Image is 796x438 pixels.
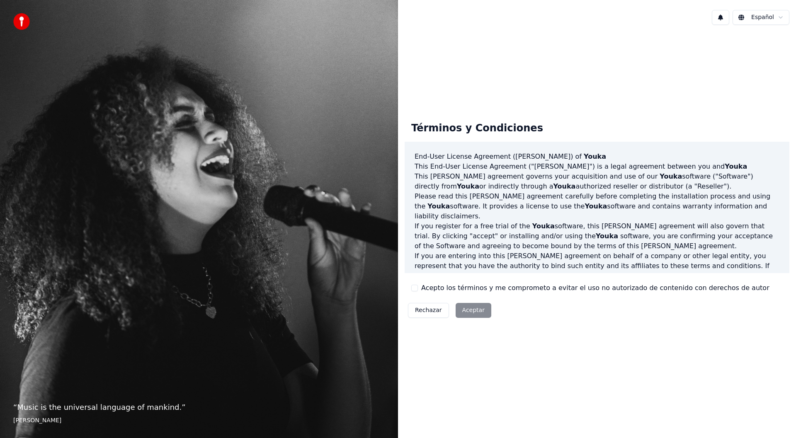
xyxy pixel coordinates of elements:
[13,13,30,30] img: youka
[725,162,747,170] span: Youka
[405,115,550,142] div: Términos y Condiciones
[421,283,769,293] label: Acepto los términos y me comprometo a evitar el uso no autorizado de contenido con derechos de autor
[415,152,779,162] h3: End-User License Agreement ([PERSON_NAME]) of
[584,152,606,160] span: Youka
[415,172,779,191] p: This [PERSON_NAME] agreement governs your acquisition and use of our software ("Software") direct...
[532,222,555,230] span: Youka
[427,202,450,210] span: Youka
[408,303,449,318] button: Rechazar
[585,202,607,210] span: Youka
[457,182,479,190] span: Youka
[13,402,385,413] p: “ Music is the universal language of mankind. ”
[13,416,385,425] footer: [PERSON_NAME]
[415,251,779,291] p: If you are entering into this [PERSON_NAME] agreement on behalf of a company or other legal entit...
[660,172,682,180] span: Youka
[415,191,779,221] p: Please read this [PERSON_NAME] agreement carefully before completing the installation process and...
[415,162,779,172] p: This End-User License Agreement ("[PERSON_NAME]") is a legal agreement between you and
[415,221,779,251] p: If you register for a free trial of the software, this [PERSON_NAME] agreement will also govern t...
[553,182,575,190] span: Youka
[596,232,618,240] span: Youka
